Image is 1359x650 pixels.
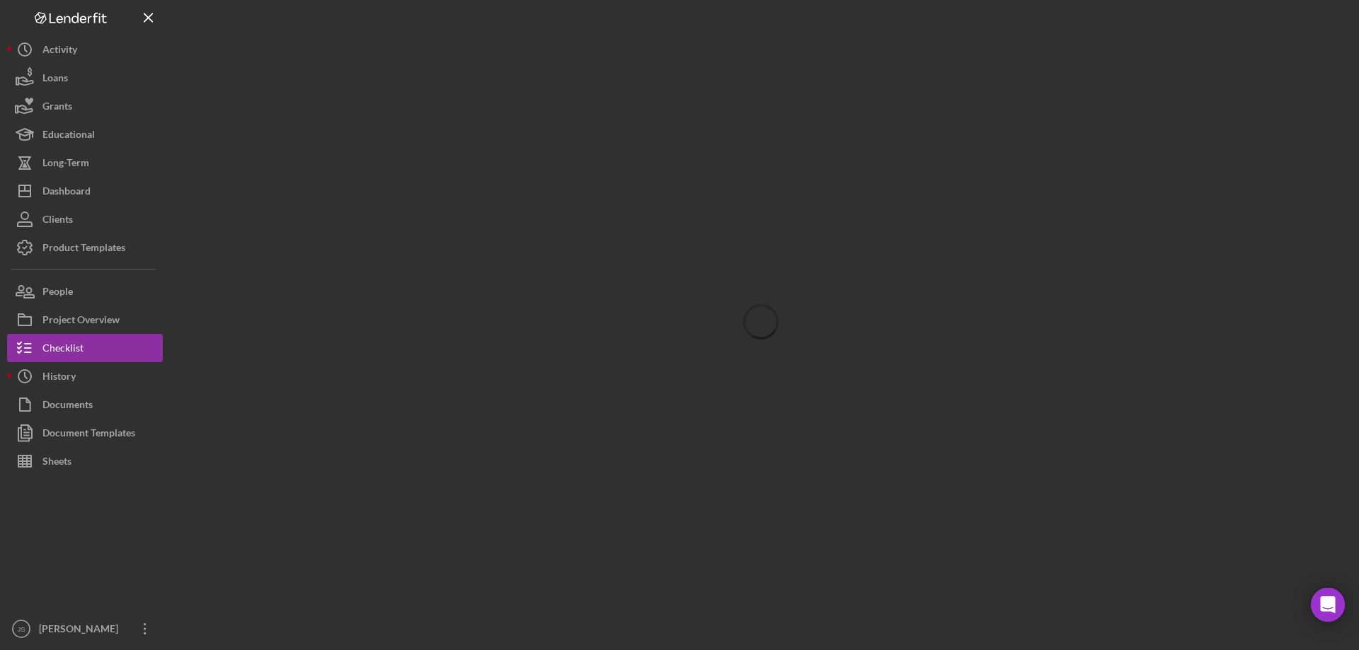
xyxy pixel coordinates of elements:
button: People [7,277,163,306]
button: Long-Term [7,149,163,177]
div: Project Overview [42,306,120,337]
div: Product Templates [42,233,125,265]
div: Documents [42,390,93,422]
button: Checklist [7,334,163,362]
button: Documents [7,390,163,419]
div: Loans [42,64,68,95]
div: Dashboard [42,177,91,209]
button: Grants [7,92,163,120]
div: Grants [42,92,72,124]
button: JS[PERSON_NAME] [7,615,163,643]
div: Activity [42,35,77,67]
button: Document Templates [7,419,163,447]
div: [PERSON_NAME] [35,615,127,646]
div: Long-Term [42,149,89,180]
button: Loans [7,64,163,92]
div: Document Templates [42,419,135,451]
div: People [42,277,73,309]
button: Dashboard [7,177,163,205]
button: History [7,362,163,390]
div: Sheets [42,447,71,479]
div: Clients [42,205,73,237]
button: Product Templates [7,233,163,262]
div: Open Intercom Messenger [1311,588,1345,622]
button: Clients [7,205,163,233]
button: Project Overview [7,306,163,334]
div: Educational [42,120,95,152]
text: JS [17,625,25,633]
div: History [42,362,76,394]
button: Activity [7,35,163,64]
div: Checklist [42,334,84,366]
button: Sheets [7,447,163,475]
button: Educational [7,120,163,149]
